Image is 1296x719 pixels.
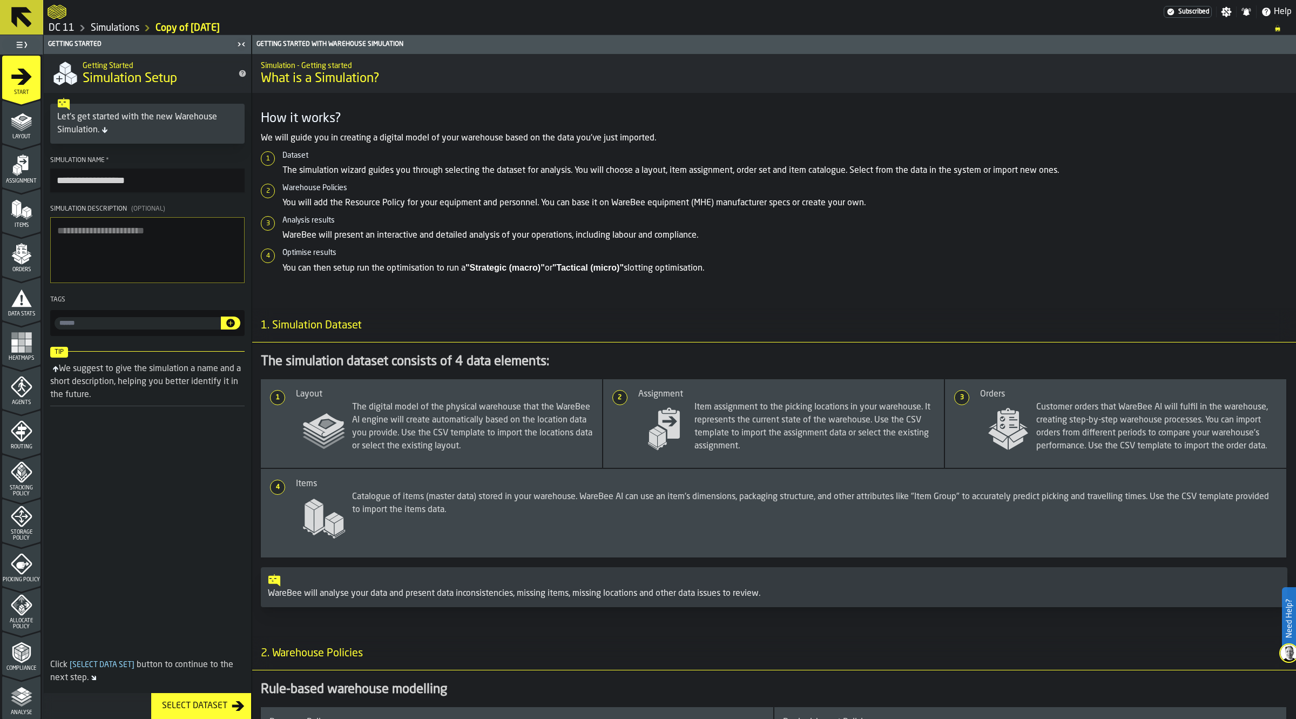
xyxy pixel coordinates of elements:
div: title-Simulation Setup [44,54,251,93]
div: Assignment [638,388,936,401]
h3: title-section-1. Simulation Dataset [252,310,1296,342]
span: Compliance [2,666,40,671]
div: Click button to continue to the next step. [50,658,245,684]
li: menu Allocate Policy [2,587,40,630]
button: button- [221,317,240,330]
p: We will guide you in creating a digital model of your warehouse based on the data you've just imp... [261,132,1287,145]
li: menu Heatmaps [2,321,40,365]
span: ] [132,661,134,669]
li: menu Data Stats [2,277,40,320]
span: 4 [271,483,284,491]
span: Customer orders that WareBee AI will fulfil in the warehouse, creating step-by-step warehouse pro... [980,401,1278,457]
div: Select Dataset [158,700,232,713]
p: You can then setup run the optimisation to run a or slotting optimisation. [282,261,1287,275]
span: Catalogue of items (master data) stored in your warehouse. WareBee AI can use an item's dimension... [296,490,1278,547]
div: Let's get started with the new Warehouse Simulation. [57,111,238,137]
span: 1 [271,394,284,401]
h3: title-section-2. Warehouse Policies [252,637,1296,670]
li: menu Analyse [2,676,40,719]
li: menu Orders [2,233,40,276]
li: menu Items [2,189,40,232]
header: Getting Started with Warehouse Simulation [252,35,1296,54]
span: Heatmaps [2,355,40,361]
div: Getting Started [46,41,234,48]
label: button-toggle-Settings [1217,6,1236,17]
h3: How it works? [261,110,1287,127]
div: Menu Subscription [1164,6,1212,18]
span: Allocate Policy [2,618,40,630]
li: menu Compliance [2,631,40,675]
span: Select Data Set [67,661,137,669]
textarea: Simulation Description(Optional) [50,217,245,283]
span: Subscribed [1178,8,1209,16]
header: Getting Started [44,35,251,54]
nav: Breadcrumb [48,22,1292,35]
div: Rule-based warehouse modelling [261,681,1287,698]
span: Required [106,157,109,164]
span: Start [2,90,40,96]
h2: Sub Title [261,59,1287,70]
li: menu Stacking Policy [2,454,40,498]
a: logo-header [48,2,66,22]
h6: Warehouse Policies [282,184,1287,192]
h6: Optimise results [282,248,1287,257]
label: input-value- [55,317,221,330]
a: link-to-/wh/i/2e91095d-d0fa-471d-87cf-b9f7f81665fc/simulations/a95cb49b-3282-4670-a5c5-c581b94e8bcd [156,22,220,34]
strong: "Strategic (macro)" [465,263,545,272]
label: button-toggle-Notifications [1237,6,1256,17]
span: Layout [2,134,40,140]
label: button-toggle-Close me [234,38,249,51]
div: Items [296,478,1278,490]
li: menu Agents [2,366,40,409]
a: link-to-/wh/i/2e91095d-d0fa-471d-87cf-b9f7f81665fc [49,22,75,34]
li: menu Start [2,56,40,99]
span: What is a Simulation? [261,70,1287,88]
li: menu Picking Policy [2,543,40,586]
span: Orders [2,267,40,273]
span: 3 [955,394,968,401]
span: Tip [50,347,68,358]
li: menu Assignment [2,144,40,187]
span: Tags [50,297,65,303]
div: title-What is a Simulation? [252,54,1296,93]
li: menu Storage Policy [2,499,40,542]
h6: Dataset [282,151,1287,160]
p: WareBee will present an interactive and detailed analysis of your operations, including labour an... [282,229,1287,242]
label: Need Help? [1283,588,1295,649]
span: Analyse [2,710,40,716]
p: The simulation wizard guides you through selecting the dataset for analysis. You will choose a la... [282,164,1287,177]
a: link-to-/wh/i/2e91095d-d0fa-471d-87cf-b9f7f81665fc [91,22,139,34]
span: Simulation Setup [83,70,177,88]
a: link-to-/wh/i/2e91095d-d0fa-471d-87cf-b9f7f81665fc/settings/billing [1164,6,1212,18]
span: [ [70,661,72,669]
div: Simulation Name [50,157,245,164]
input: button-toolbar-Simulation Name [50,169,245,192]
div: Layout [296,388,593,401]
input: input-value- input-value- [55,317,221,330]
span: 1. Simulation Dataset [252,318,362,333]
p: You will add the Resource Policy for your equipment and personnel. You can base it on WareBee equ... [282,197,1287,210]
div: Getting Started with Warehouse Simulation [254,41,1294,48]
span: Data Stats [2,311,40,317]
li: menu Layout [2,100,40,143]
span: Routing [2,444,40,450]
span: The digital model of the physical warehouse that the WareBee AI engine will create automatically ... [296,401,593,457]
div: WareBee will analyse your data and present data inconsistencies, missing items, missing locations... [268,587,1280,600]
div: We suggest to give the simulation a name and a short description, helping you better identify it ... [50,365,241,399]
span: Simulation Description [50,206,127,212]
span: Agents [2,400,40,406]
h6: Analysis results [282,216,1287,225]
li: menu Routing [2,410,40,453]
label: button-toggle-Help [1257,5,1296,18]
h2: Sub Title [83,59,230,70]
div: The simulation dataset consists of 4 data elements: [261,353,1287,371]
span: 2 [613,394,626,401]
span: Item assignment to the picking locations in your warehouse. It represents the current state of th... [638,401,936,457]
span: Stacking Policy [2,485,40,497]
strong: "Tactical (micro)" [552,263,624,272]
span: (Optional) [131,206,165,212]
span: Items [2,223,40,229]
span: Help [1274,5,1292,18]
span: Picking Policy [2,577,40,583]
div: Orders [980,388,1278,401]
